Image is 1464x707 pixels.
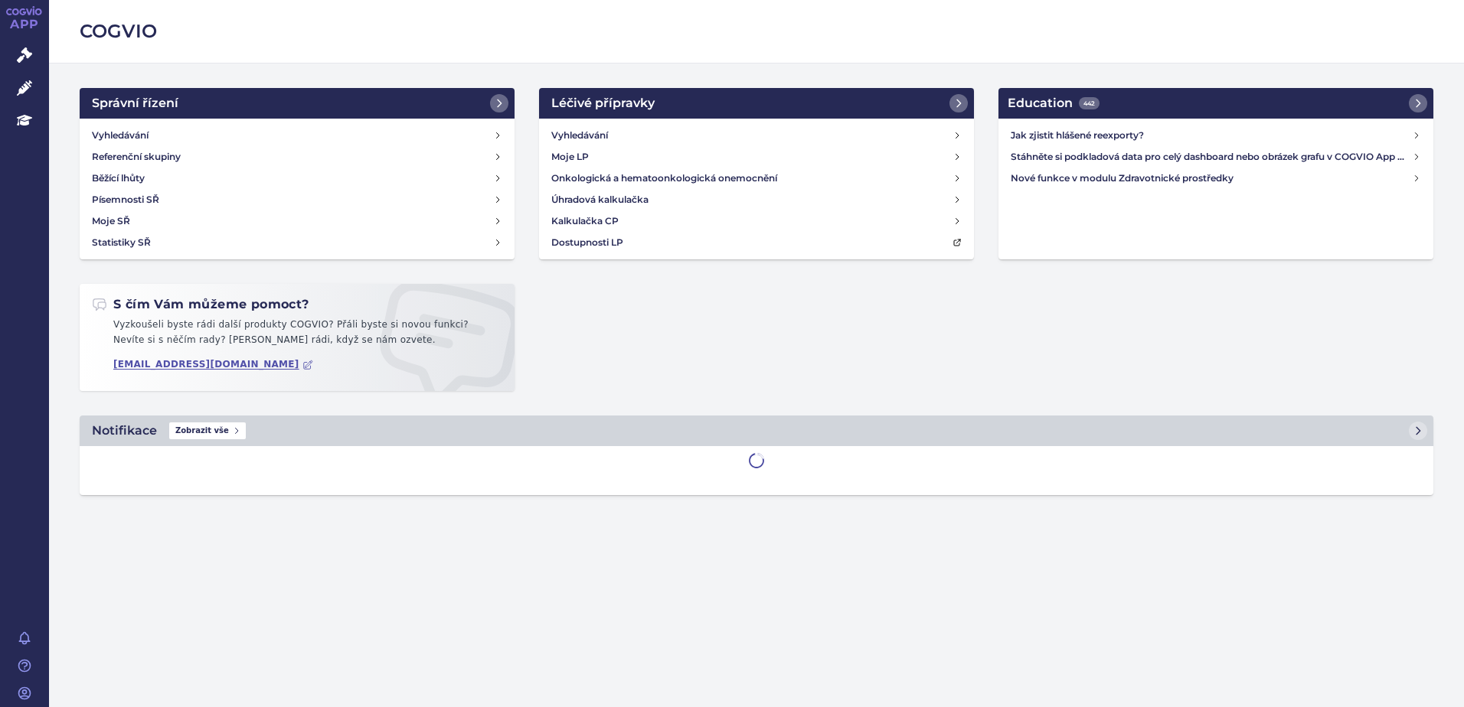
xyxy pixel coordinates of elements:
a: Referenční skupiny [86,146,508,168]
h2: Léčivé přípravky [551,94,655,112]
a: Nové funkce v modulu Zdravotnické prostředky [1005,168,1427,189]
h4: Úhradová kalkulačka [551,192,649,207]
a: Onkologická a hematoonkologická onemocnění [545,168,968,189]
h4: Běžící lhůty [92,171,145,186]
a: Statistiky SŘ [86,232,508,253]
h4: Moje LP [551,149,589,165]
span: 442 [1079,97,1100,109]
a: Stáhněte si podkladová data pro celý dashboard nebo obrázek grafu v COGVIO App modulu Analytics [1005,146,1427,168]
h4: Moje SŘ [92,213,130,229]
a: Kalkulačka CP [545,210,968,232]
h4: Referenční skupiny [92,149,181,165]
a: Úhradová kalkulačka [545,189,968,210]
a: Jak zjistit hlášené reexporty? [1005,125,1427,146]
h2: Notifikace [92,422,157,440]
a: Písemnosti SŘ [86,189,508,210]
a: Moje LP [545,146,968,168]
h4: Nové funkce v modulu Zdravotnické prostředky [1011,171,1412,186]
span: Zobrazit vše [169,422,246,439]
a: Education442 [998,88,1433,119]
h4: Vyhledávání [551,128,608,143]
h4: Kalkulačka CP [551,213,619,229]
h2: COGVIO [80,18,1433,44]
p: Vyzkoušeli byste rádi další produkty COGVIO? Přáli byste si novou funkci? Nevíte si s něčím rady?... [92,318,502,353]
h2: S čím Vám můžeme pomoct? [92,296,309,313]
a: Běžící lhůty [86,168,508,189]
h2: Správní řízení [92,94,178,112]
a: Vyhledávání [86,125,508,146]
a: Vyhledávání [545,125,968,146]
a: Moje SŘ [86,210,508,232]
h4: Dostupnosti LP [551,235,623,250]
h4: Statistiky SŘ [92,235,151,250]
a: [EMAIL_ADDRESS][DOMAIN_NAME] [113,359,313,370]
h4: Stáhněte si podkladová data pro celý dashboard nebo obrázek grafu v COGVIO App modulu Analytics [1011,149,1412,165]
a: Dostupnosti LP [545,232,968,253]
h4: Písemnosti SŘ [92,192,159,207]
h4: Jak zjistit hlášené reexporty? [1011,128,1412,143]
a: Léčivé přípravky [539,88,974,119]
h4: Vyhledávání [92,128,149,143]
h4: Onkologická a hematoonkologická onemocnění [551,171,777,186]
h2: Education [1008,94,1100,112]
a: Správní řízení [80,88,515,119]
a: NotifikaceZobrazit vše [80,415,1433,446]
